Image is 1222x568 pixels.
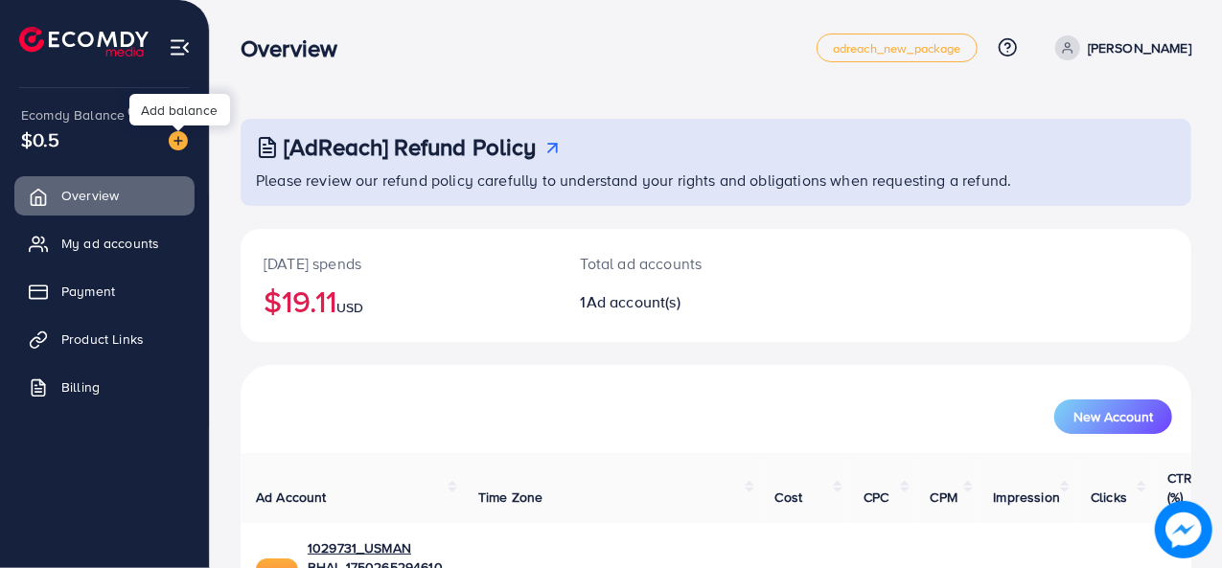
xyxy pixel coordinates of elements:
[169,36,191,58] img: menu
[264,283,535,319] h2: $19.11
[61,377,100,397] span: Billing
[14,176,195,215] a: Overview
[817,34,978,62] a: adreach_new_package
[1073,410,1153,423] span: New Account
[169,131,188,150] img: image
[284,133,537,161] h3: [AdReach] Refund Policy
[14,320,195,358] a: Product Links
[61,329,144,349] span: Product Links
[19,27,149,57] img: logo
[61,282,115,301] span: Payment
[478,488,542,507] span: Time Zone
[129,94,230,125] div: Add balance
[14,368,195,406] a: Billing
[256,488,327,507] span: Ad Account
[581,293,772,311] h2: 1
[61,186,119,205] span: Overview
[61,234,159,253] span: My ad accounts
[256,169,1180,192] p: Please review our refund policy carefully to understand your rights and obligations when requesti...
[587,291,680,312] span: Ad account(s)
[1088,36,1191,59] p: [PERSON_NAME]
[1048,35,1191,60] a: [PERSON_NAME]
[14,224,195,262] a: My ad accounts
[931,488,957,507] span: CPM
[241,34,353,62] h3: Overview
[581,252,772,275] p: Total ad accounts
[1158,504,1210,556] img: image
[994,488,1061,507] span: Impression
[21,105,125,125] span: Ecomdy Balance
[21,125,60,153] span: $0.5
[336,298,363,317] span: USD
[864,488,888,507] span: CPC
[775,488,803,507] span: Cost
[14,272,195,310] a: Payment
[1054,399,1172,434] button: New Account
[833,42,961,55] span: adreach_new_package
[1091,488,1127,507] span: Clicks
[264,252,535,275] p: [DATE] spends
[1167,468,1192,507] span: CTR (%)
